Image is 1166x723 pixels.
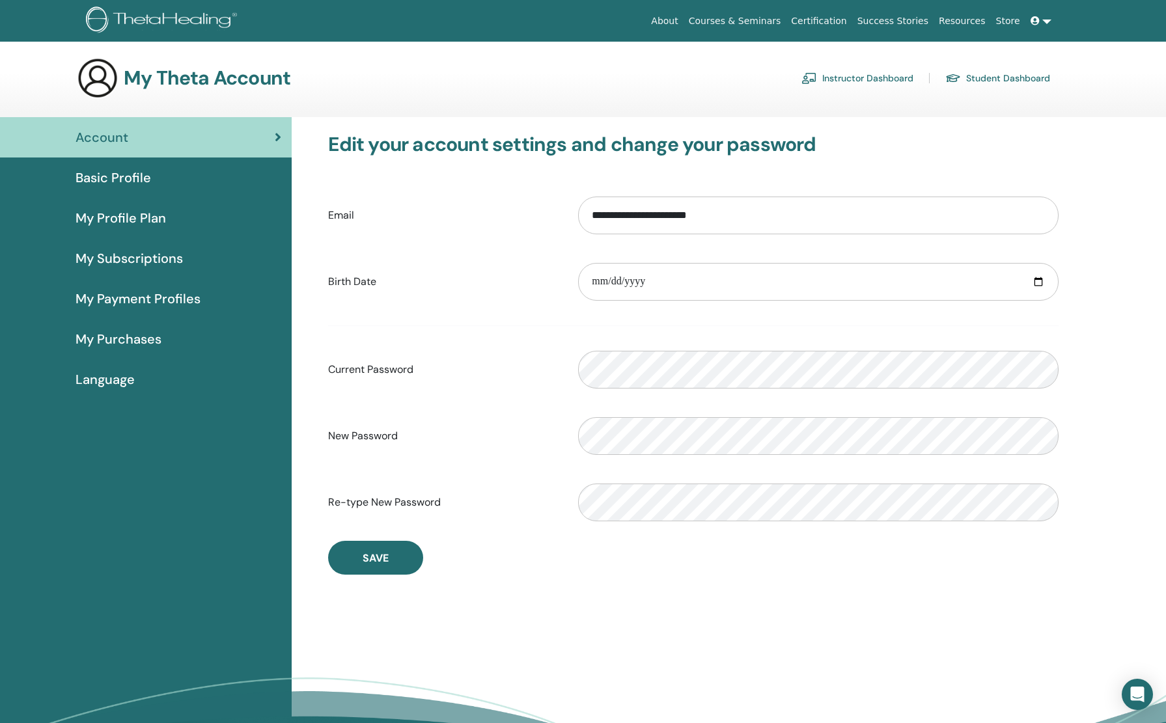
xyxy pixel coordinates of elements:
[1122,679,1153,710] div: Open Intercom Messenger
[86,7,242,36] img: logo.png
[318,203,568,228] label: Email
[363,551,389,565] span: Save
[945,73,961,84] img: graduation-cap.svg
[801,72,817,84] img: chalkboard-teacher.svg
[76,249,183,268] span: My Subscriptions
[945,68,1050,89] a: Student Dashboard
[318,357,568,382] label: Current Password
[76,289,201,308] span: My Payment Profiles
[318,424,568,448] label: New Password
[328,133,1059,156] h3: Edit your account settings and change your password
[786,9,852,33] a: Certification
[76,128,128,147] span: Account
[328,541,423,575] button: Save
[318,269,568,294] label: Birth Date
[76,329,161,349] span: My Purchases
[76,370,135,389] span: Language
[646,9,683,33] a: About
[318,490,568,515] label: Re-type New Password
[76,168,151,187] span: Basic Profile
[76,208,166,228] span: My Profile Plan
[77,57,118,99] img: generic-user-icon.jpg
[934,9,991,33] a: Resources
[991,9,1025,33] a: Store
[801,68,913,89] a: Instructor Dashboard
[852,9,934,33] a: Success Stories
[684,9,786,33] a: Courses & Seminars
[124,66,290,90] h3: My Theta Account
